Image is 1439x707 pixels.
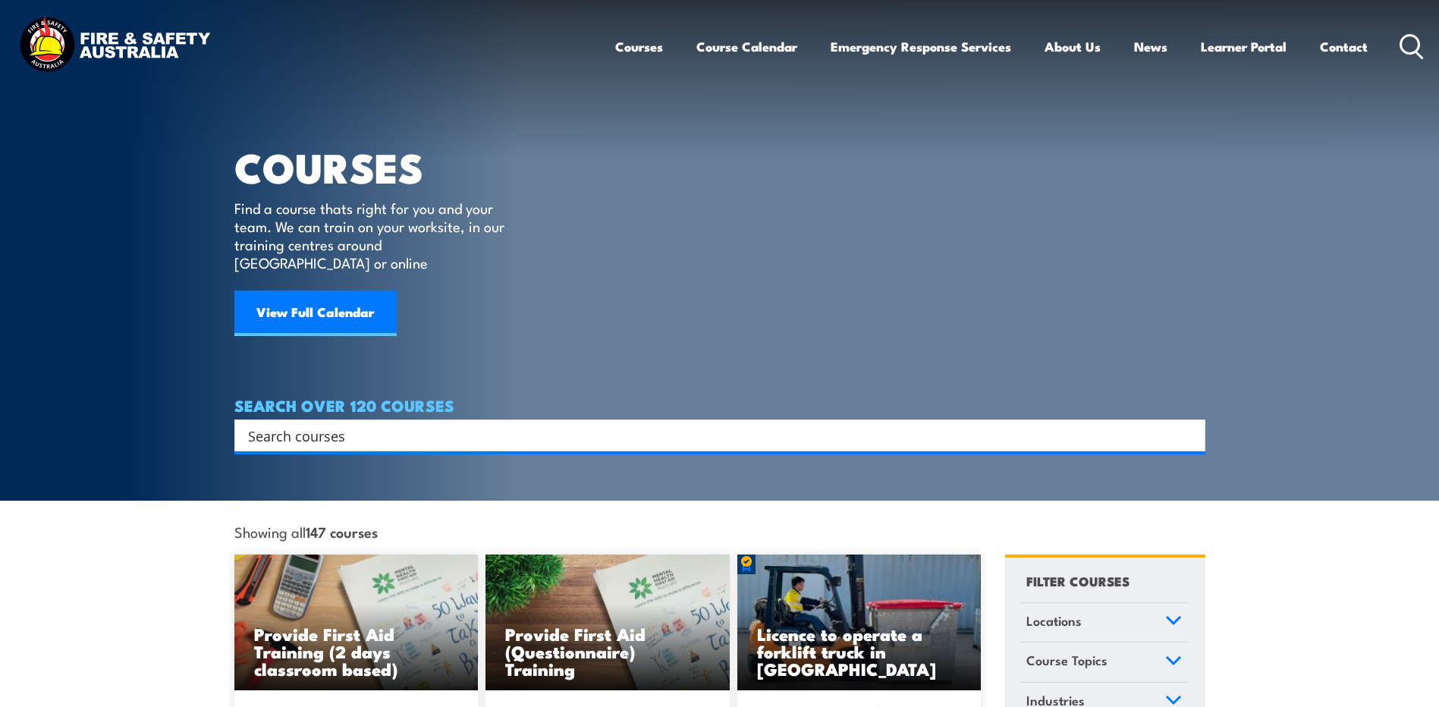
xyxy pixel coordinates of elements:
[696,27,797,67] a: Course Calendar
[234,397,1205,413] h4: SEARCH OVER 120 COURSES
[234,199,511,272] p: Find a course thats right for you and your team. We can train on your worksite, in our training c...
[234,555,479,691] img: Mental Health First Aid Training (Standard) – Classroom
[1020,603,1189,643] a: Locations
[615,27,663,67] a: Courses
[1045,27,1101,67] a: About Us
[251,425,1175,446] form: Search form
[306,521,378,542] strong: 147 courses
[1020,643,1189,682] a: Course Topics
[234,149,526,184] h1: COURSES
[254,625,459,677] h3: Provide First Aid Training (2 days classroom based)
[1026,650,1108,671] span: Course Topics
[1134,27,1167,67] a: News
[737,555,982,691] a: Licence to operate a forklift truck in [GEOGRAPHIC_DATA]
[1320,27,1368,67] a: Contact
[485,555,730,691] a: Provide First Aid (Questionnaire) Training
[485,555,730,691] img: Mental Health First Aid Training (Standard) – Blended Classroom
[1026,611,1082,631] span: Locations
[1179,425,1200,446] button: Search magnifier button
[505,625,710,677] h3: Provide First Aid (Questionnaire) Training
[1026,570,1130,591] h4: FILTER COURSES
[234,523,378,539] span: Showing all
[234,555,479,691] a: Provide First Aid Training (2 days classroom based)
[234,291,397,336] a: View Full Calendar
[831,27,1011,67] a: Emergency Response Services
[737,555,982,691] img: Licence to operate a forklift truck Training
[248,424,1172,447] input: Search input
[757,625,962,677] h3: Licence to operate a forklift truck in [GEOGRAPHIC_DATA]
[1201,27,1287,67] a: Learner Portal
